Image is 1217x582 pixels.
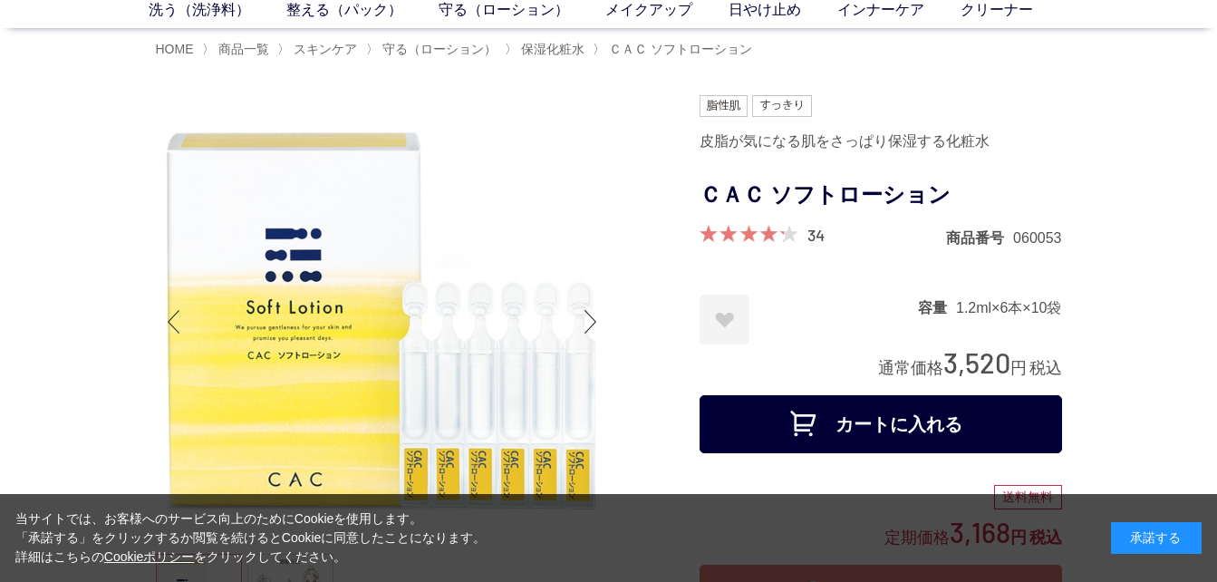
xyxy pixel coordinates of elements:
dd: 1.2ml×6本×10袋 [956,298,1062,317]
a: ＣＡＣ ソフトローション [605,42,752,56]
li: 〉 [505,41,589,58]
span: 通常価格 [878,359,943,377]
li: 〉 [277,41,362,58]
div: 送料無料 [994,485,1062,510]
a: 保湿化粧水 [517,42,584,56]
a: 34 [807,225,825,245]
dt: 商品番号 [946,228,1013,247]
dd: 060053 [1013,228,1061,247]
a: スキンケア [290,42,357,56]
span: 円 [1010,359,1027,377]
div: 当サイトでは、お客様へのサービス向上のためにCookieを使用します。 「承諾する」をクリックするか閲覧を続けるとCookieに同意したことになります。 詳細はこちらの をクリックしてください。 [15,509,487,567]
a: お気に入りに登録する [700,295,749,344]
li: 〉 [202,41,274,58]
div: Previous slide [156,286,192,358]
div: Next slide [573,286,609,358]
a: HOME [156,42,194,56]
span: 商品一覧 [218,42,269,56]
img: すっきり [752,95,812,117]
a: Cookieポリシー [104,549,195,564]
dt: 容量 [918,298,956,317]
span: ＣＡＣ ソフトローション [609,42,752,56]
img: 脂性肌 [700,95,748,117]
span: 3,520 [943,345,1010,379]
li: 〉 [593,41,757,58]
img: ＣＡＣ ソフトローション [156,95,609,548]
button: カートに入れる [700,395,1062,453]
a: 守る（ローション） [379,42,497,56]
span: 守る（ローション） [382,42,497,56]
div: 承諾する [1111,522,1202,554]
span: スキンケア [294,42,357,56]
a: 商品一覧 [215,42,269,56]
span: 保湿化粧水 [521,42,584,56]
li: 〉 [366,41,501,58]
h1: ＣＡＣ ソフトローション [700,175,1062,216]
span: 税込 [1029,359,1062,377]
div: 皮脂が気になる肌をさっぱり保湿する化粧水 [700,126,1062,157]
